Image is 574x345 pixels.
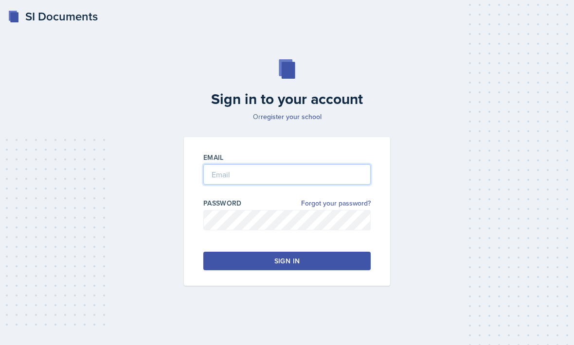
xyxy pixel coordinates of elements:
button: Sign in [203,252,371,270]
h2: Sign in to your account [178,90,396,108]
label: Email [203,153,224,162]
label: Password [203,198,242,208]
p: Or [178,112,396,121]
a: Forgot your password? [301,198,371,208]
div: Sign in [274,256,300,266]
input: Email [203,164,371,185]
a: register your school [261,112,322,121]
a: SI Documents [8,8,98,25]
